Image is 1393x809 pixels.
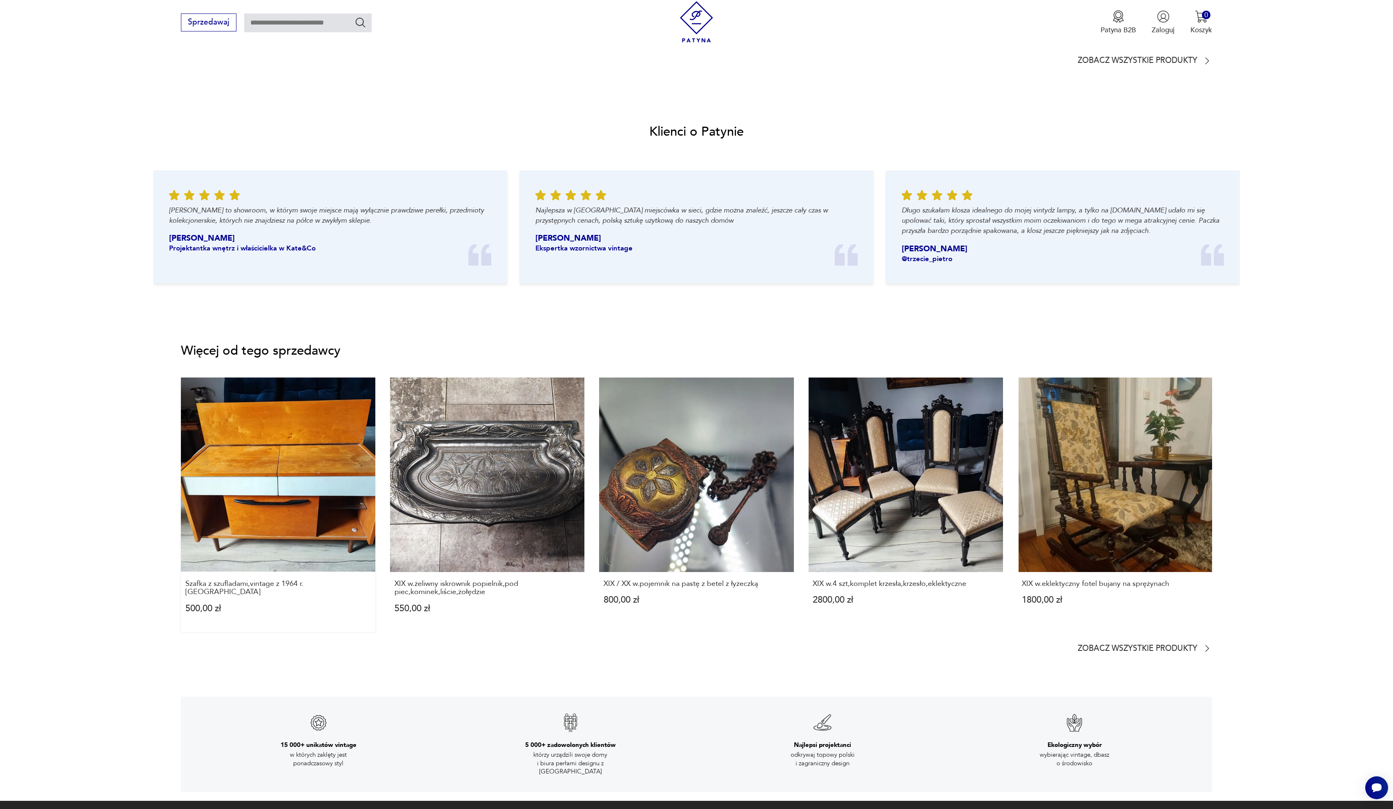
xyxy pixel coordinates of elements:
p: Zobacz wszystkie produkty [1078,58,1197,64]
a: Sprzedawaj [181,20,236,26]
img: Znak gwarancji jakości [309,713,328,733]
h3: 15 000+ unikatów vintage [281,741,357,749]
button: 0Koszyk [1190,10,1212,35]
p: Najlepsza w [GEOGRAPHIC_DATA] miejscówka w sieci, gdzie można znaleźć, jeszcze cały czas w przyst... [535,205,858,226]
p: 800,00 zł [604,596,789,604]
img: Ikona gwiazdy [947,190,957,200]
p: 500,00 zł [185,604,371,613]
img: Ikonka użytkownika [1157,10,1170,23]
h3: 5 000+ zadowolonych klientów [525,741,616,749]
img: Ikona gwiazdy [581,190,591,200]
p: Koszyk [1190,25,1212,35]
img: Znak gwarancji jakości [813,713,832,733]
img: Ikona gwiazdy [199,190,210,200]
button: Zaloguj [1152,10,1175,35]
p: 2800,00 zł [813,596,998,604]
a: Szafka z szufladami,vintage z 1964 r.BrnoSzafka z szufladami,vintage z 1964 r.[GEOGRAPHIC_DATA]50... [181,378,375,632]
img: Ikona gwiazdy [214,190,225,200]
p: @trzecie_pietro [902,254,1143,264]
div: 0 [1202,11,1210,19]
a: XIX w.eklektyczny fotel bujany na sprężynachXIX w.eklektyczny fotel bujany na sprężynach1800,00 zł [1018,378,1212,632]
img: Ikona cudzysłowia [468,244,491,266]
p: Zobacz wszystkie produkty [1078,646,1197,652]
h3: Ekologiczny wybór [1048,741,1102,749]
img: Ikona cudzysłowia [835,244,858,266]
button: Sprzedawaj [181,13,236,31]
img: Ikona gwiazdy [535,190,546,200]
img: Ikona cudzysłowia [1201,244,1224,266]
p: [PERSON_NAME] [169,233,411,244]
img: Ikona gwiazdy [551,190,561,200]
p: XIX w.4 szt,komplet krzesła,krzesło,eklektyczne [813,580,998,588]
img: Ikona gwiazdy [566,190,576,200]
iframe: Smartsupp widget button [1365,776,1388,799]
a: XIX / XX w.pojemnik na pastę z betel z łyżeczkąXIX / XX w.pojemnik na pastę z betel z łyżeczką800... [599,378,793,632]
p: [PERSON_NAME] [535,233,777,244]
img: Ikona gwiazdy [169,190,179,200]
p: XIX / XX w.pojemnik na pastę z betel z łyżeczką [604,580,789,588]
p: którzy urządzili swoje domy i biura perłami designu z [GEOGRAPHIC_DATA] [526,751,615,775]
p: Zaloguj [1152,25,1175,35]
h2: Klienci o Patynie [649,123,744,140]
img: Ikona gwiazdy [184,190,194,200]
p: Długo szukałam klosza idealnego do mojej vintydż lampy, a tylko na [DOMAIN_NAME] udało mi się upo... [902,205,1224,236]
img: Ikona koszyka [1195,10,1208,23]
a: Ikona medaluPatyna B2B [1101,10,1136,35]
p: odkrywaj topowy polski i zagraniczny design [778,751,867,767]
p: XIX w.eklektyczny fotel bujany na sprężynach [1022,580,1207,588]
img: Ikona gwiazdy [932,190,942,200]
p: w których zaklęty jest ponadczasowy styl [274,751,363,767]
p: Patyna B2B [1101,25,1136,35]
p: Projektantka wnętrz i właścicielka w Kate&Co [169,244,411,253]
button: Patyna B2B [1101,10,1136,35]
img: Ikona gwiazdy [596,190,606,200]
p: wybierając vintage, dbasz o środowisko [1030,751,1119,767]
a: Zobacz wszystkie produkty [1078,644,1212,653]
img: Ikona gwiazdy [902,190,912,200]
a: XIX w.żeliwny iskrownik popielnik,pod piec,kominek,liście,żołędzieXIX w.żeliwny iskrownik popieln... [390,378,584,632]
button: Szukaj [354,16,366,28]
img: Ikona gwiazdy [962,190,972,200]
p: 1800,00 zł [1022,596,1207,604]
p: Ekspertka wzornictwa vintage [535,244,777,253]
p: XIX w.żeliwny iskrownik popielnik,pod piec,kominek,liście,żołędzie [394,580,580,597]
p: 550,00 zł [394,604,580,613]
img: Ikona gwiazdy [230,190,240,200]
p: [PERSON_NAME] to showroom, w którym swoje miejsce mają wyłącznie prawdziwe perełki, przedmioty ko... [169,205,491,226]
a: Zobacz wszystkie produkty [1078,56,1212,66]
img: Znak gwarancji jakości [1065,713,1084,733]
h3: Najlepsi projektanci [794,741,851,749]
img: Patyna - sklep z meblami i dekoracjami vintage [676,1,717,42]
p: Więcej od tego sprzedawcy [181,345,1212,357]
a: XIX w.4 szt,komplet krzesła,krzesło,eklektyczneXIX w.4 szt,komplet krzesła,krzesło,eklektyczne280... [809,378,1003,632]
img: Ikona gwiazdy [917,190,927,200]
img: Ikona medalu [1112,10,1125,23]
p: [PERSON_NAME] [902,244,1143,254]
p: Szafka z szufladami,vintage z 1964 r.[GEOGRAPHIC_DATA] [185,580,371,597]
img: Znak gwarancji jakości [561,713,580,733]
